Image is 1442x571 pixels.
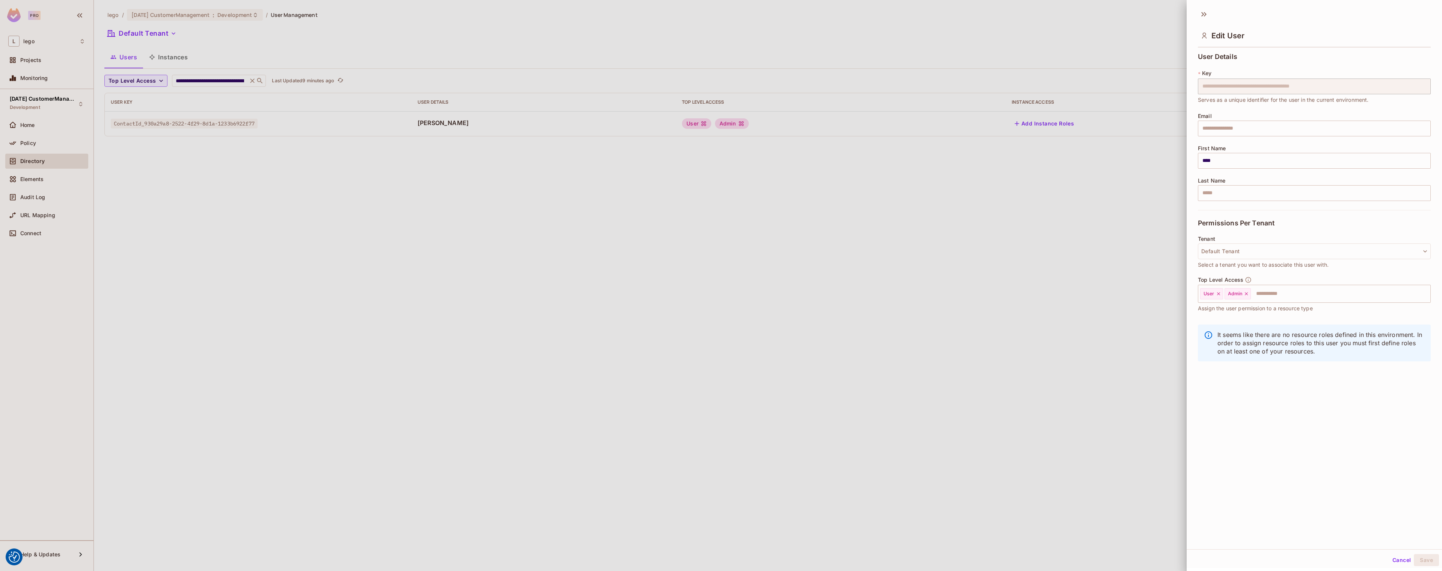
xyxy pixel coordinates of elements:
img: Revisit consent button [9,551,20,563]
button: Default Tenant [1198,243,1431,259]
span: User Details [1198,53,1237,60]
button: Consent Preferences [9,551,20,563]
button: Open [1427,293,1428,294]
span: Select a tenant you want to associate this user with. [1198,261,1329,269]
span: Edit User [1211,31,1244,40]
span: Key [1202,70,1211,76]
span: Tenant [1198,236,1215,242]
button: Save [1414,554,1439,566]
span: Permissions Per Tenant [1198,219,1275,227]
span: User [1204,291,1214,297]
span: Assign the user permission to a resource type [1198,304,1313,313]
span: Top Level Access [1198,277,1243,283]
span: Last Name [1198,178,1225,184]
span: Email [1198,113,1212,119]
p: It seems like there are no resource roles defined in this environment. In order to assign resourc... [1217,331,1425,355]
button: Cancel [1389,554,1414,566]
span: Admin [1228,291,1243,297]
div: User [1200,288,1223,299]
div: Admin [1225,288,1251,299]
span: First Name [1198,145,1226,151]
span: Serves as a unique identifier for the user in the current environment. [1198,96,1369,104]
